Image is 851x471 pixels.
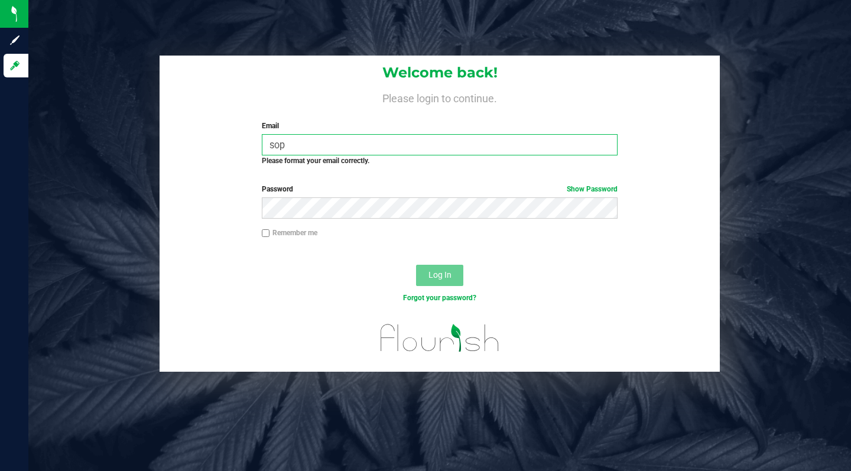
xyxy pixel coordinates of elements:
span: Password [262,185,293,193]
h4: Please login to continue. [160,90,720,104]
inline-svg: Log in [9,60,21,72]
span: Log In [428,270,452,280]
label: Remember me [262,228,317,238]
label: Email [262,121,618,131]
img: flourish_logo.svg [370,316,510,360]
button: Log In [416,265,463,286]
input: Remember me [262,229,270,238]
h1: Welcome back! [160,65,720,80]
a: Forgot your password? [403,294,476,302]
a: Show Password [567,185,618,193]
inline-svg: Sign up [9,34,21,46]
strong: Please format your email correctly. [262,157,369,165]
